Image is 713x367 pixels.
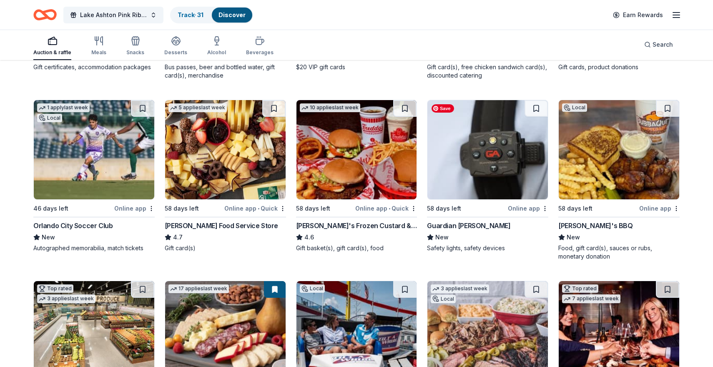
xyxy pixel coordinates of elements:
div: Gift card(s), free chicken sandwich card(s), discounted catering [427,63,548,80]
div: Orlando City Soccer Club [33,221,113,231]
div: Local [300,284,325,293]
div: 1 apply last week [37,103,90,112]
a: Image for Freddy's Frozen Custard & Steakburgers10 applieslast week58 days leftOnline app•Quick[P... [296,100,417,252]
div: Gift card(s) [165,244,286,252]
div: 5 applies last week [168,103,227,112]
span: Lake Ashton Pink Ribbon [MEDICAL_DATA] Golf Tournament [80,10,147,20]
div: Online app Quick [224,203,286,214]
div: 58 days left [427,204,461,214]
div: Meals [91,49,106,56]
div: Gift certificates, accommodation packages [33,63,155,71]
div: 10 applies last week [300,103,360,112]
div: Safety lights, safety devices [427,244,548,252]
div: Online app [114,203,155,214]
img: Image for Freddy's Frozen Custard & Steakburgers [296,100,417,199]
button: Track· 31Discover [170,7,253,23]
div: Local [37,114,62,122]
button: Beverages [246,33,274,60]
div: Top rated [37,284,73,293]
div: Desserts [164,49,187,56]
img: Image for Orlando City Soccer Club [34,100,154,199]
div: Local [431,295,456,303]
button: Auction & raffle [33,33,71,60]
a: Earn Rewards [608,8,668,23]
div: Gift basket(s), gift card(s), food [296,244,417,252]
div: Food, gift card(s), sauces or rubs, monetary donation [558,244,680,261]
div: Alcohol [207,49,226,56]
div: Top rated [562,284,598,293]
button: Search [638,36,680,53]
img: Image for Bubbaque's BBQ [559,100,679,199]
span: • [258,205,259,212]
a: Image for Orlando City Soccer Club1 applylast weekLocal46 days leftOnline appOrlando City Soccer ... [33,100,155,252]
div: 46 days left [33,204,68,214]
div: Local [562,103,587,112]
a: Track· 31 [178,11,203,18]
div: 58 days left [296,204,330,214]
div: Auction & raffle [33,49,71,56]
div: Guardian [PERSON_NAME] [427,221,510,231]
div: Beverages [246,49,274,56]
div: [PERSON_NAME]'s Frozen Custard & Steakburgers [296,221,417,231]
div: Gift cards, product donations [558,63,680,71]
div: 7 applies last week [562,294,620,303]
button: Alcohol [207,33,226,60]
button: Snacks [126,33,144,60]
span: New [435,232,449,242]
div: $20 VIP gift cards [296,63,417,71]
a: Image for Gordon Food Service Store5 applieslast week58 days leftOnline app•Quick[PERSON_NAME] Fo... [165,100,286,252]
div: 3 applies last week [37,294,95,303]
span: Save [432,104,454,113]
a: Image for Bubbaque's BBQLocal58 days leftOnline app[PERSON_NAME]'s BBQNewFood, gift card(s), sauc... [558,100,680,261]
div: 58 days left [165,204,199,214]
div: 58 days left [558,204,592,214]
button: Meals [91,33,106,60]
div: Snacks [126,49,144,56]
div: [PERSON_NAME]'s BBQ [558,221,633,231]
button: Desserts [164,33,187,60]
button: Lake Ashton Pink Ribbon [MEDICAL_DATA] Golf Tournament [63,7,163,23]
img: Image for Guardian Angel Device [427,100,548,199]
span: New [567,232,580,242]
div: Online app [508,203,548,214]
span: Search [653,40,673,50]
span: 4.7 [173,232,183,242]
a: Image for Guardian Angel Device58 days leftOnline appGuardian [PERSON_NAME]NewSafety lights, safe... [427,100,548,252]
span: 4.6 [304,232,314,242]
img: Image for Gordon Food Service Store [165,100,286,199]
div: 3 applies last week [431,284,489,293]
div: Online app Quick [355,203,417,214]
a: Home [33,5,57,25]
div: Online app [639,203,680,214]
span: New [42,232,55,242]
a: Discover [218,11,246,18]
span: • [389,205,390,212]
div: [PERSON_NAME] Food Service Store [165,221,278,231]
div: 17 applies last week [168,284,229,293]
div: Autographed memorabilia, match tickets [33,244,155,252]
div: Bus passes, beer and bottled water, gift card(s), merchandise [165,63,286,80]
